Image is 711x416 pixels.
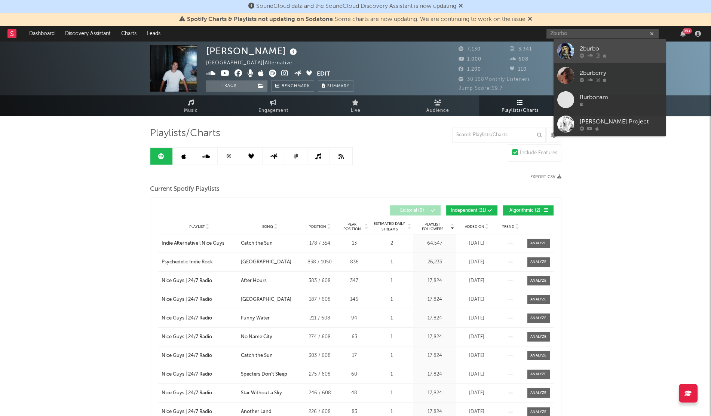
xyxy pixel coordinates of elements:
[303,389,337,397] div: 246 / 608
[554,63,666,88] a: 2burberry
[340,222,364,231] span: Peak Position
[303,259,337,266] div: 838 / 1050
[508,208,542,213] span: Algorithmic ( 2 )
[162,371,212,378] div: Nice Guys | 24/7 Radio
[528,16,532,22] span: Dismiss
[309,224,326,229] span: Position
[317,70,330,79] button: Edit
[282,82,310,91] span: Benchmark
[580,68,662,77] div: 2burberry
[303,333,337,341] div: 274 / 608
[241,296,291,303] div: [GEOGRAPHIC_DATA]
[372,277,411,285] div: 1
[241,277,267,285] div: After Hours
[415,315,454,322] div: 17,824
[372,221,407,232] span: Estimated Daily Streams
[458,408,496,416] div: [DATE]
[458,259,496,266] div: [DATE]
[162,352,237,360] a: Nice Guys | 24/7 Radio
[458,389,496,397] div: [DATE]
[256,3,456,9] span: SoundCloud data and the SoundCloud Discovery Assistant is now updating
[162,333,212,341] div: Nice Guys | 24/7 Radio
[510,67,527,72] span: 110
[415,333,454,341] div: 17,824
[459,47,481,52] span: 7,130
[458,352,496,360] div: [DATE]
[241,240,273,247] div: Catch the Sun
[372,240,411,247] div: 2
[187,16,333,22] span: Spotify Charts & Playlists not updating on Sodatone
[241,352,273,360] div: Catch the Sun
[150,95,232,116] a: Music
[303,296,337,303] div: 187 / 608
[458,296,496,303] div: [DATE]
[142,26,166,41] a: Leads
[372,333,411,341] div: 1
[390,205,441,215] button: Editorial(0)
[458,277,496,285] div: [DATE]
[162,371,237,378] a: Nice Guys | 24/7 Radio
[303,315,337,322] div: 211 / 608
[150,185,220,194] span: Current Spotify Playlists
[340,277,368,285] div: 347
[458,240,496,247] div: [DATE]
[162,296,237,303] a: Nice Guys | 24/7 Radio
[327,84,349,88] span: Summary
[458,333,496,341] div: [DATE]
[680,31,686,37] button: 99+
[452,128,546,143] input: Search Playlists/Charts
[162,315,212,322] div: Nice Guys | 24/7 Radio
[262,224,273,229] span: Song
[580,44,662,53] div: 2burbo
[530,175,561,179] button: Export CSV
[162,240,237,247] a: Indie Alternative l Nice Guys
[162,277,237,285] a: Nice Guys | 24/7 Radio
[116,26,142,41] a: Charts
[162,333,237,341] a: Nice Guys | 24/7 Radio
[683,28,692,34] div: 99 +
[303,352,337,360] div: 303 / 608
[372,389,411,397] div: 1
[446,205,497,215] button: Independent(31)
[271,80,314,92] a: Benchmark
[415,408,454,416] div: 17,824
[395,208,429,213] span: Editorial ( 0 )
[554,112,666,136] a: [PERSON_NAME] Project
[189,224,205,229] span: Playlist
[479,95,561,116] a: Playlists/Charts
[241,259,291,266] div: [GEOGRAPHIC_DATA]
[24,26,60,41] a: Dashboard
[580,117,662,126] div: [PERSON_NAME] Project
[162,277,212,285] div: Nice Guys | 24/7 Radio
[459,57,481,62] span: 1,000
[546,29,659,39] input: Search for artists
[162,240,224,247] div: Indie Alternative l Nice Guys
[372,259,411,266] div: 1
[459,86,503,91] span: Jump Score: 69.7
[241,333,272,341] div: No Name City
[340,389,368,397] div: 48
[372,315,411,322] div: 1
[415,259,454,266] div: 26,233
[340,371,368,378] div: 60
[187,16,525,22] span: : Some charts are now updating. We are continuing to work on the issue
[150,129,220,138] span: Playlists/Charts
[510,47,532,52] span: 3,341
[459,67,481,72] span: 1,200
[340,352,368,360] div: 17
[340,259,368,266] div: 836
[451,208,486,213] span: Independent ( 31 )
[162,259,213,266] div: Psychedelic Indie Rock
[580,93,662,102] div: Burbonam
[372,371,411,378] div: 1
[340,408,368,416] div: 83
[162,315,237,322] a: Nice Guys | 24/7 Radio
[241,408,272,416] div: Another Land
[162,389,212,397] div: Nice Guys | 24/7 Radio
[340,296,368,303] div: 146
[162,389,237,397] a: Nice Guys | 24/7 Radio
[241,315,270,322] div: Funny Water
[162,259,237,266] a: Psychedelic Indie Rock
[340,240,368,247] div: 13
[372,408,411,416] div: 1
